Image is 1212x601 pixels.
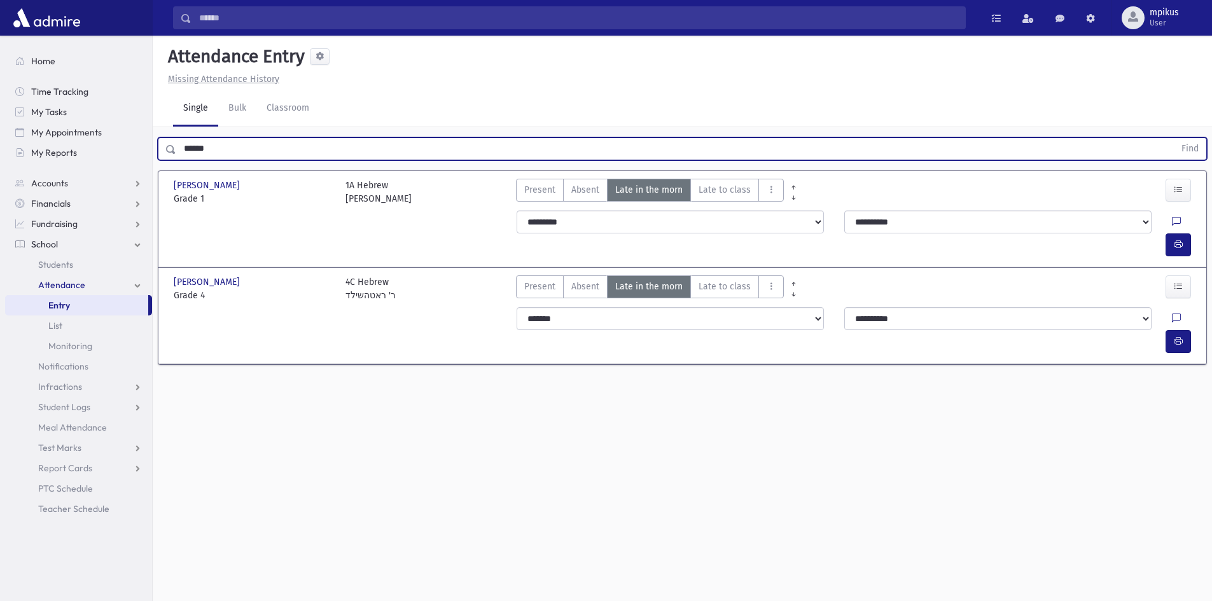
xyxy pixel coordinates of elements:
a: Monitoring [5,336,152,356]
a: Single [173,91,218,127]
u: Missing Attendance History [168,74,279,85]
div: 4C Hebrew ר' ראטהשילד [345,275,396,302]
a: Report Cards [5,458,152,478]
span: Attendance [38,279,85,291]
span: My Tasks [31,106,67,118]
a: Notifications [5,356,152,376]
button: Find [1174,138,1206,160]
a: List [5,315,152,336]
span: Monitoring [48,340,92,352]
span: Late to class [699,183,751,197]
span: Time Tracking [31,86,88,97]
a: Missing Attendance History [163,74,279,85]
span: Report Cards [38,462,92,474]
span: School [31,238,58,250]
a: Teacher Schedule [5,499,152,519]
span: Entry [48,300,70,311]
a: Financials [5,193,152,214]
h5: Attendance Entry [163,46,305,67]
span: My Reports [31,147,77,158]
a: Test Marks [5,438,152,458]
a: Bulk [218,91,256,127]
a: Students [5,254,152,275]
a: My Appointments [5,122,152,142]
div: AttTypes [516,179,784,205]
a: My Tasks [5,102,152,122]
span: Meal Attendance [38,422,107,433]
a: My Reports [5,142,152,163]
span: Student Logs [38,401,90,413]
span: Absent [571,183,599,197]
a: Meal Attendance [5,417,152,438]
a: Attendance [5,275,152,295]
span: Grade 1 [174,192,333,205]
span: Late to class [699,280,751,293]
span: Teacher Schedule [38,503,109,515]
a: PTC Schedule [5,478,152,499]
a: Home [5,51,152,71]
span: Students [38,259,73,270]
span: Grade 4 [174,289,333,302]
span: List [48,320,62,331]
span: Present [524,280,555,293]
span: Home [31,55,55,67]
a: Entry [5,295,148,315]
div: 1A Hebrew [PERSON_NAME] [345,179,412,205]
span: PTC Schedule [38,483,93,494]
span: Financials [31,198,71,209]
a: Infractions [5,376,152,397]
input: Search [192,6,965,29]
span: [PERSON_NAME] [174,275,242,289]
span: User [1150,18,1179,28]
a: School [5,234,152,254]
span: Absent [571,280,599,293]
a: Classroom [256,91,319,127]
span: Infractions [38,381,82,392]
a: Fundraising [5,214,152,234]
span: Accounts [31,177,68,189]
span: Test Marks [38,442,81,453]
span: Late in the morn [615,183,683,197]
a: Accounts [5,173,152,193]
span: mpikus [1150,8,1179,18]
span: [PERSON_NAME] [174,179,242,192]
span: Fundraising [31,218,78,230]
img: AdmirePro [10,5,83,31]
div: AttTypes [516,275,784,302]
span: My Appointments [31,127,102,138]
span: Present [524,183,555,197]
a: Student Logs [5,397,152,417]
span: Notifications [38,361,88,372]
a: Time Tracking [5,81,152,102]
span: Late in the morn [615,280,683,293]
